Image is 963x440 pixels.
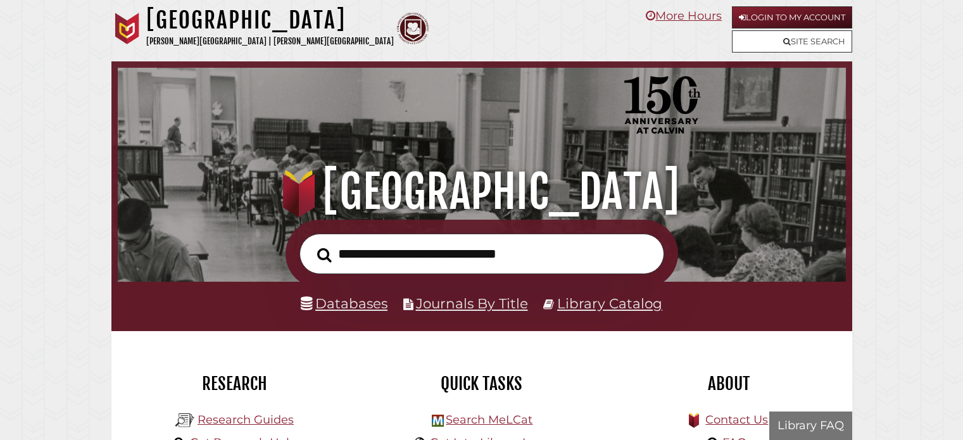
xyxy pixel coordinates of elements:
[432,415,444,427] img: Hekman Library Logo
[311,244,338,266] button: Search
[111,13,143,44] img: Calvin University
[557,295,662,311] a: Library Catalog
[146,34,394,49] p: [PERSON_NAME][GEOGRAPHIC_DATA] | [PERSON_NAME][GEOGRAPHIC_DATA]
[705,413,768,427] a: Contact Us
[615,373,843,394] h2: About
[175,411,194,430] img: Hekman Library Logo
[446,413,532,427] a: Search MeLCat
[132,164,831,220] h1: [GEOGRAPHIC_DATA]
[732,30,852,53] a: Site Search
[301,295,387,311] a: Databases
[121,373,349,394] h2: Research
[198,413,294,427] a: Research Guides
[416,295,528,311] a: Journals By Title
[317,247,332,262] i: Search
[732,6,852,28] a: Login to My Account
[368,373,596,394] h2: Quick Tasks
[646,9,722,23] a: More Hours
[146,6,394,34] h1: [GEOGRAPHIC_DATA]
[397,13,429,44] img: Calvin Theological Seminary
